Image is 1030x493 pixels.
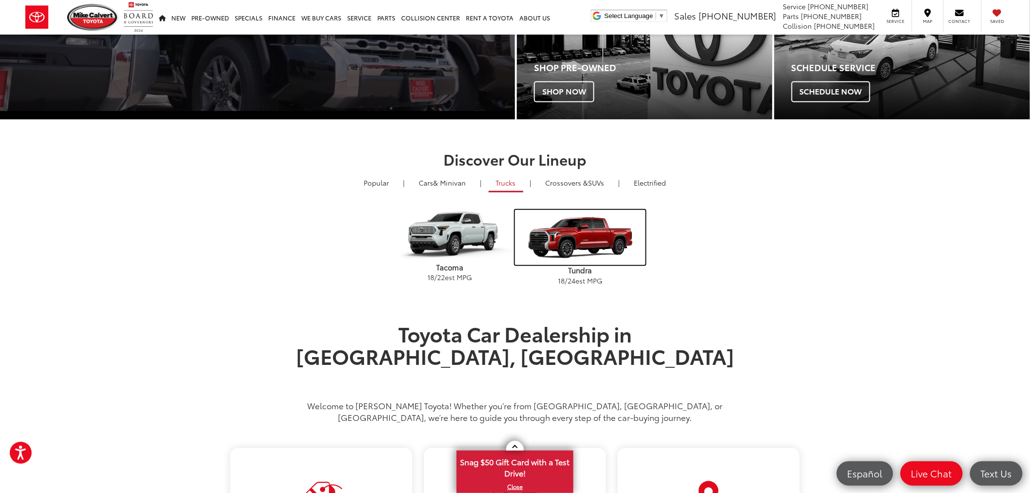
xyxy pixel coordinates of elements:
a: Español [837,461,893,486]
p: Tacoma [385,262,515,272]
a: Cars [412,174,474,191]
h4: Shop Pre-Owned [534,63,772,73]
p: Tundra [515,265,645,275]
span: 24 [568,276,575,285]
aside: carousel [172,199,858,290]
li: | [616,178,623,188]
span: & Minivan [434,178,466,188]
span: Live Chat [906,467,957,479]
a: Text Us [970,461,1023,486]
p: / est MPG [515,276,645,285]
span: Sales [674,9,696,22]
span: Service [885,18,907,24]
li: | [401,178,407,188]
span: 18 [558,276,565,285]
span: Select Language [605,12,653,19]
img: Toyota Tacoma [388,208,512,260]
span: 22 [437,272,445,282]
p: Welcome to [PERSON_NAME] Toyota! Whether you’re from [GEOGRAPHIC_DATA], [GEOGRAPHIC_DATA], or [GE... [289,399,741,423]
span: 18 [427,272,434,282]
a: Trucks [489,174,523,192]
span: Text Us [976,467,1017,479]
span: [PHONE_NUMBER] [801,11,862,21]
span: Snag $50 Gift Card with a Test Drive! [458,452,572,481]
a: SUVs [538,174,612,191]
li: | [478,178,484,188]
p: / est MPG [385,272,515,282]
a: Select Language​ [605,12,665,19]
span: Contact [949,18,971,24]
span: Parts [783,11,799,21]
span: [PHONE_NUMBER] [699,9,776,22]
span: Map [917,18,938,24]
img: Toyota Tundra [515,210,645,265]
span: Saved [987,18,1008,24]
h1: Toyota Car Dealership in [GEOGRAPHIC_DATA], [GEOGRAPHIC_DATA] [289,322,741,390]
h2: Discover Our Lineup [172,151,858,167]
h4: Schedule Service [791,63,1030,73]
span: Crossovers & [546,178,589,188]
span: Collision [783,21,812,31]
a: Electrified [627,174,674,191]
span: Shop Now [534,81,594,102]
span: [PHONE_NUMBER] [808,1,869,11]
a: Popular [357,174,397,191]
span: Español [843,467,887,479]
span: Schedule Now [791,81,870,102]
span: ▼ [659,12,665,19]
span: Service [783,1,806,11]
li: | [528,178,534,188]
span: [PHONE_NUMBER] [814,21,875,31]
img: Mike Calvert Toyota [67,4,119,31]
a: Live Chat [901,461,963,486]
